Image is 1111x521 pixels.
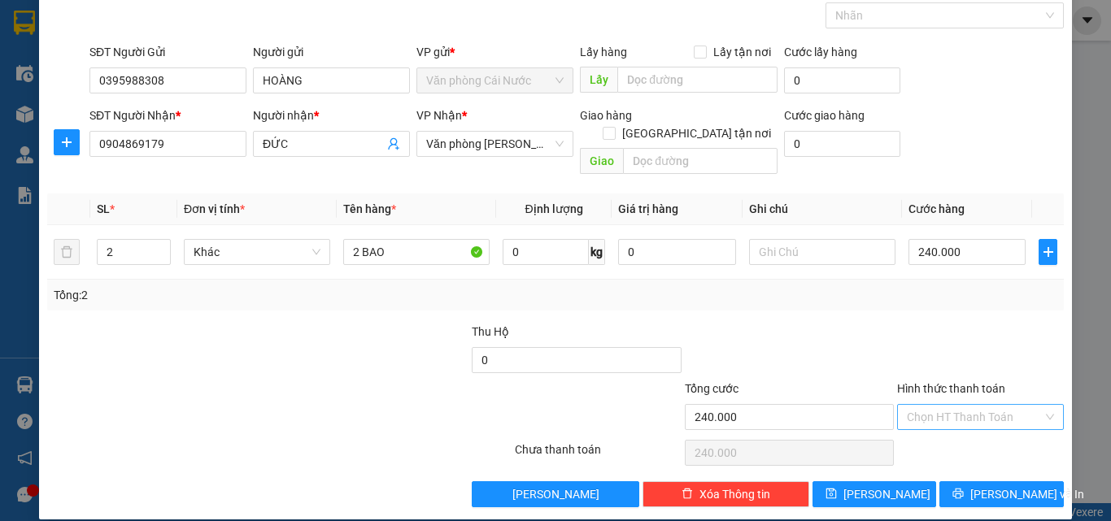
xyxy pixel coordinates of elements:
span: Khác [194,240,320,264]
span: phone [94,59,107,72]
button: delete [54,239,80,265]
span: Thu Hộ [472,325,509,338]
label: Cước lấy hàng [784,46,857,59]
input: VD: Bàn, Ghế [343,239,490,265]
span: [PERSON_NAME] [512,485,599,503]
input: Cước giao hàng [784,131,900,157]
span: environment [94,39,107,52]
span: Lấy hàng [580,46,627,59]
li: 85 [PERSON_NAME] [7,36,310,56]
span: kg [589,239,605,265]
button: plus [1039,239,1057,265]
div: SĐT Người Nhận [89,106,246,124]
span: [PERSON_NAME] [843,485,930,503]
div: Người nhận [253,106,410,124]
span: Giao [580,148,623,174]
span: Tổng cước [685,382,738,395]
span: Lấy tận nơi [707,43,778,61]
span: Tên hàng [343,202,396,215]
b: GỬI : Văn phòng Cái Nước [7,102,272,128]
input: Dọc đường [617,67,778,93]
span: SL [97,202,110,215]
span: save [826,488,837,501]
b: [PERSON_NAME] [94,11,230,31]
span: plus [1039,245,1057,258]
div: SĐT Người Gửi [89,43,246,61]
li: 02839.63.63.63 [7,56,310,76]
div: VP gửi [416,43,573,61]
span: Xóa Thông tin [699,485,770,503]
div: Chưa thanh toán [513,441,683,469]
span: Giá trị hàng [618,202,678,215]
button: deleteXóa Thông tin [643,481,809,507]
button: save[PERSON_NAME] [813,481,937,507]
span: Định lượng [525,202,582,215]
th: Ghi chú [743,193,902,225]
span: Lấy [580,67,617,93]
button: plus [54,129,80,155]
div: Người gửi [253,43,410,61]
button: [PERSON_NAME] [472,481,638,507]
span: Đơn vị tính [184,202,245,215]
div: Tổng: 2 [54,286,430,304]
span: user-add [387,137,400,150]
span: VP Nhận [416,109,462,122]
span: Văn phòng Hồ Chí Minh [426,132,564,156]
input: Dọc đường [623,148,778,174]
input: Ghi Chú [749,239,895,265]
span: Cước hàng [908,202,965,215]
label: Hình thức thanh toán [897,382,1005,395]
span: Giao hàng [580,109,632,122]
span: delete [682,488,693,501]
input: 0 [618,239,735,265]
span: Văn phòng Cái Nước [426,68,564,93]
button: printer[PERSON_NAME] và In [939,481,1064,507]
input: Cước lấy hàng [784,67,900,93]
span: [PERSON_NAME] và In [970,485,1084,503]
span: printer [952,488,964,501]
span: [GEOGRAPHIC_DATA] tận nơi [616,124,778,142]
label: Cước giao hàng [784,109,865,122]
span: plus [54,136,79,149]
